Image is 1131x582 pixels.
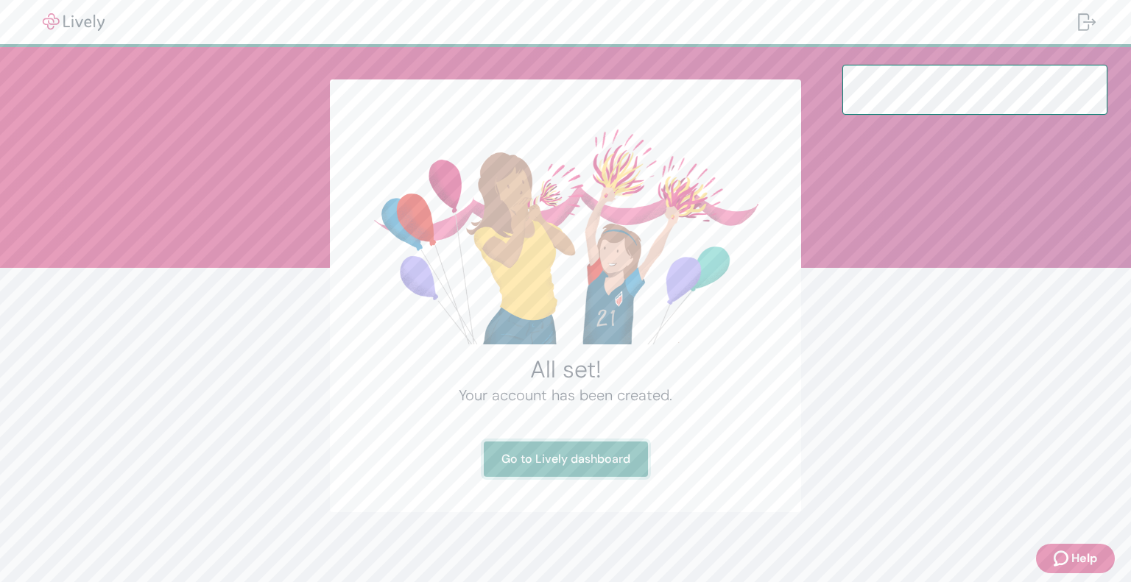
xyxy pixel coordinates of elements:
h2: All set! [365,355,766,384]
img: Lively [32,13,115,31]
button: Zendesk support iconHelp [1036,544,1115,573]
h4: Your account has been created. [365,384,766,406]
span: Help [1071,550,1097,567]
a: Go to Lively dashboard [484,441,648,477]
svg: Zendesk support icon [1054,550,1071,567]
button: Log out [1066,4,1107,40]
